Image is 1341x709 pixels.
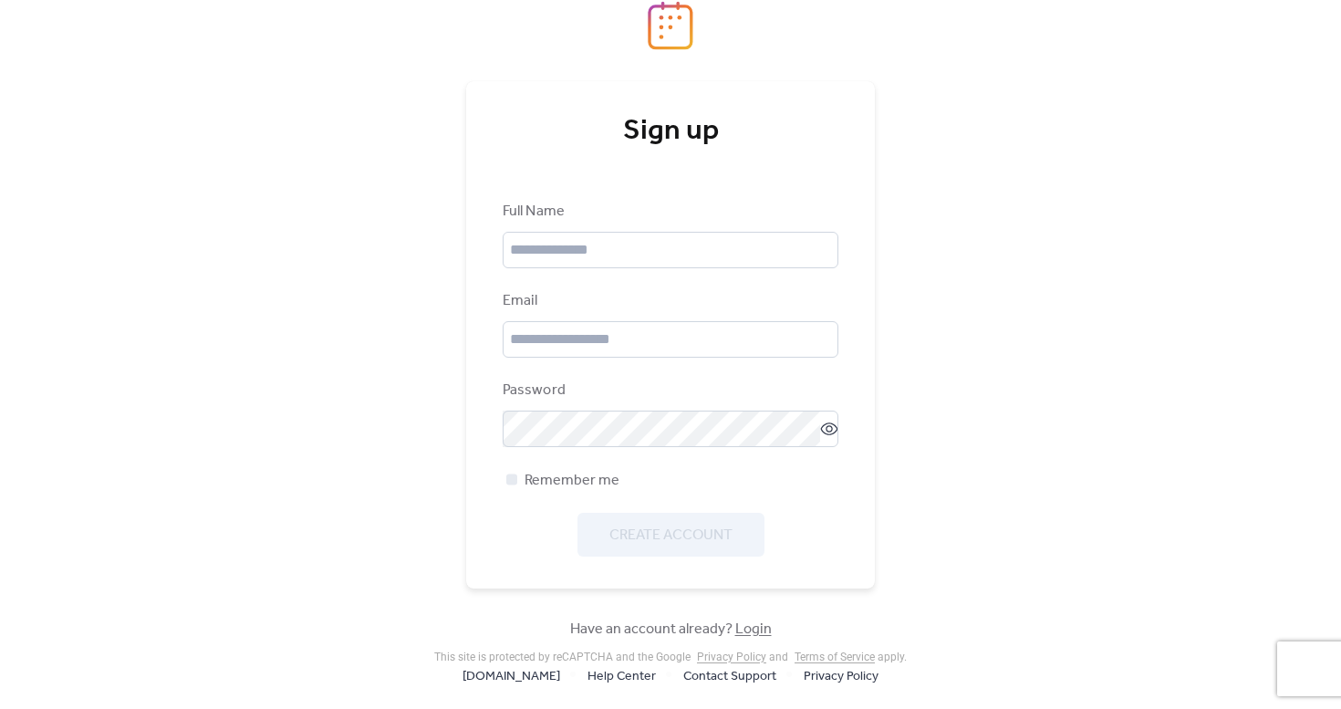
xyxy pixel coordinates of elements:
[503,380,835,401] div: Password
[463,666,560,688] span: [DOMAIN_NAME]
[503,113,838,150] div: Sign up
[587,664,656,687] a: Help Center
[804,664,878,687] a: Privacy Policy
[683,664,776,687] a: Contact Support
[503,201,835,223] div: Full Name
[587,666,656,688] span: Help Center
[804,666,878,688] span: Privacy Policy
[463,664,560,687] a: [DOMAIN_NAME]
[735,615,772,643] a: Login
[697,651,766,663] a: Privacy Policy
[648,1,693,50] img: logo
[503,290,835,312] div: Email
[570,619,772,641] span: Have an account already?
[795,651,875,663] a: Terms of Service
[683,666,776,688] span: Contact Support
[525,470,619,492] span: Remember me
[434,651,907,663] div: This site is protected by reCAPTCHA and the Google and apply .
